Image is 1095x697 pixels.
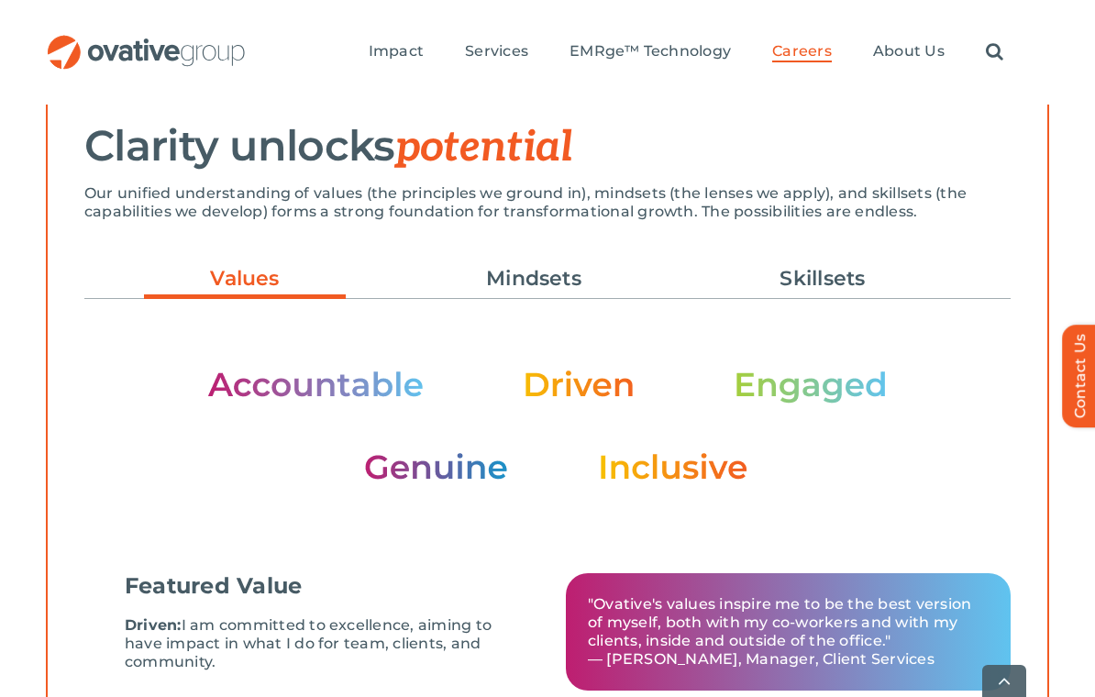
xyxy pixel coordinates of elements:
p: "Ovative's values inspire me to be the best version of myself, both with my co-workers and with m... [588,595,989,669]
p: Our unified understanding of values (the principles we ground in), mindsets (the lenses we apply)... [84,184,1011,221]
span: About Us [873,42,945,61]
a: Services [465,42,528,62]
span: EMRge™ Technology [570,42,731,61]
img: Stats [207,368,888,483]
p: Featured Value [125,574,302,598]
a: Values [144,263,346,304]
h2: Clarity unlocks [84,123,1011,171]
a: Careers [772,42,832,62]
a: Impact [369,42,424,62]
span: potential [395,122,573,173]
a: OG_Full_horizontal_RGB [46,33,247,50]
b: Driven: [125,616,182,634]
a: About Us [873,42,945,62]
span: Impact [369,42,424,61]
a: Skillsets [722,263,924,294]
nav: Menu [369,23,1003,82]
p: I am committed to excellence, aiming to have impact in what I do for team, clients, and community. [125,616,525,671]
a: EMRge™ Technology [570,42,731,62]
span: Careers [772,42,832,61]
a: Mindsets [433,263,635,294]
a: Search [986,42,1003,62]
ul: Post Filters [84,254,1011,304]
span: Services [465,42,528,61]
